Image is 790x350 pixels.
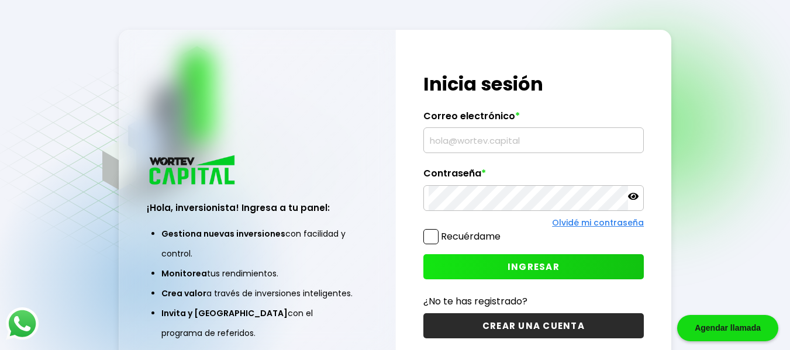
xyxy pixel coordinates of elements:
[423,168,644,185] label: Contraseña
[423,313,644,338] button: CREAR UNA CUENTA
[423,294,644,338] a: ¿No te has registrado?CREAR UNA CUENTA
[441,230,501,243] label: Recuérdame
[161,224,353,264] li: con facilidad y control.
[161,303,353,343] li: con el programa de referidos.
[161,283,353,303] li: a través de inversiones inteligentes.
[161,287,206,299] span: Crea valor
[161,228,285,240] span: Gestiona nuevas inversiones
[423,110,644,128] label: Correo electrónico
[429,128,639,153] input: hola@wortev.capital
[161,307,288,319] span: Invita y [GEOGRAPHIC_DATA]
[423,254,644,279] button: INGRESAR
[508,261,560,273] span: INGRESAR
[677,315,778,341] div: Agendar llamada
[6,307,39,340] img: logos_whatsapp-icon.242b2217.svg
[423,70,644,98] h1: Inicia sesión
[147,201,368,214] h3: ¡Hola, inversionista! Ingresa a tu panel:
[161,264,353,283] li: tus rendimientos.
[147,154,239,188] img: logo_wortev_capital
[161,268,207,279] span: Monitorea
[423,294,644,309] p: ¿No te has registrado?
[552,217,644,228] a: Olvidé mi contraseña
